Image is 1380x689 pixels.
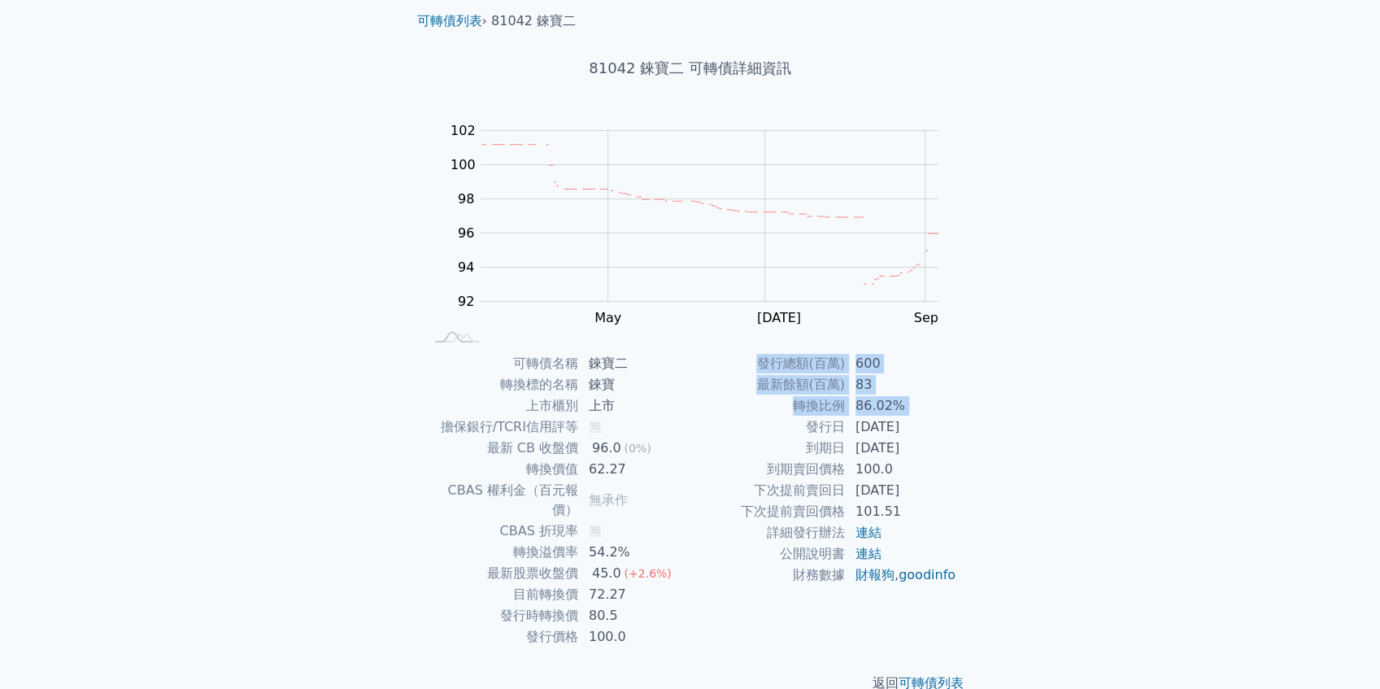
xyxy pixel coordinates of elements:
tspan: 100 [451,157,476,172]
td: 600 [846,353,957,374]
td: , [846,565,957,586]
td: 62.27 [579,459,690,480]
td: 最新 CB 收盤價 [424,438,579,459]
td: [DATE] [846,438,957,459]
td: 101.51 [846,501,957,522]
li: 81042 錸寶二 [491,11,576,31]
td: 轉換價值 [424,459,579,480]
td: 54.2% [579,542,690,563]
td: 發行價格 [424,626,579,648]
td: 83 [846,374,957,395]
td: 最新餘額(百萬) [690,374,846,395]
td: 可轉債名稱 [424,353,579,374]
tspan: 102 [451,123,476,138]
td: [DATE] [846,480,957,501]
div: 96.0 [589,438,625,458]
a: 財報狗 [855,567,895,582]
td: 86.02% [846,395,957,416]
tspan: 92 [458,294,474,309]
td: 上市櫃別 [424,395,579,416]
td: CBAS 折現率 [424,521,579,542]
td: 錸寶二 [579,353,690,374]
li: › [417,11,487,31]
span: 無 [589,523,602,539]
td: 轉換溢價率 [424,542,579,563]
td: 72.27 [579,584,690,605]
span: 無 [589,419,602,434]
td: 轉換標的名稱 [424,374,579,395]
a: 連結 [855,546,882,561]
div: 45.0 [589,564,625,583]
tspan: Sep [913,310,938,325]
td: 目前轉換價 [424,584,579,605]
td: 到期日 [690,438,846,459]
tspan: May [594,310,621,325]
td: 到期賣回價格 [690,459,846,480]
td: 錸寶 [579,374,690,395]
td: 詳細發行辦法 [690,522,846,543]
td: 下次提前賣回日 [690,480,846,501]
span: (+2.6%) [624,567,671,580]
a: 連結 [855,525,882,540]
tspan: 98 [458,191,474,207]
span: 無承作 [589,492,628,508]
td: 擔保銀行/TCRI信用評等 [424,416,579,438]
g: Chart [442,123,962,325]
td: 下次提前賣回價格 [690,501,846,522]
td: 發行日 [690,416,846,438]
tspan: 94 [458,259,474,275]
td: [DATE] [846,416,957,438]
a: 可轉債列表 [417,13,482,28]
td: 上市 [579,395,690,416]
td: 發行時轉換價 [424,605,579,626]
td: 80.5 [579,605,690,626]
h1: 81042 錸寶二 可轉債詳細資訊 [404,57,977,80]
tspan: 96 [458,225,474,241]
td: 公開說明書 [690,543,846,565]
td: 最新股票收盤價 [424,563,579,584]
td: 100.0 [579,626,690,648]
span: (0%) [624,442,651,455]
td: CBAS 權利金（百元報價） [424,480,579,521]
tspan: [DATE] [757,310,801,325]
a: goodinfo [899,567,956,582]
td: 100.0 [846,459,957,480]
td: 發行總額(百萬) [690,353,846,374]
td: 財務數據 [690,565,846,586]
td: 轉換比例 [690,395,846,416]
